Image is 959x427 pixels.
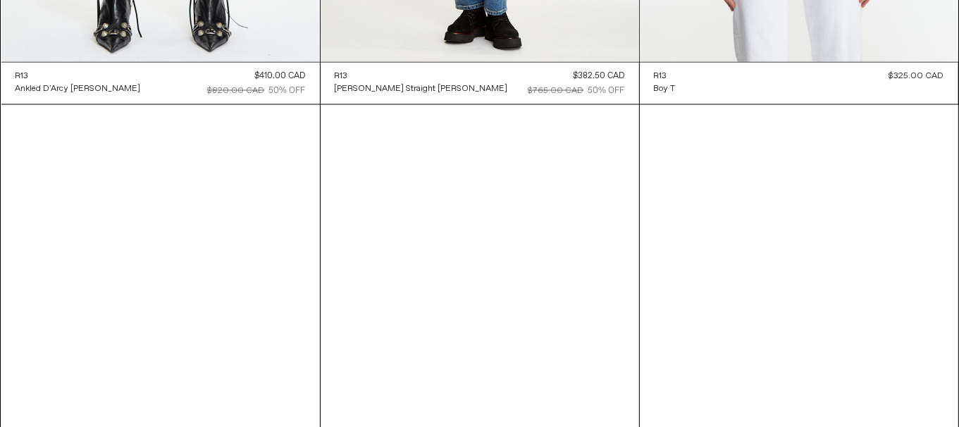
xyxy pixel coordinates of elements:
[654,70,676,82] a: R13
[16,82,141,95] a: Ankled D'Arcy [PERSON_NAME]
[208,85,265,97] div: $820.00 CAD
[16,83,141,95] div: Ankled D'Arcy [PERSON_NAME]
[255,70,306,82] div: $410.00 CAD
[16,70,141,82] a: R13
[335,83,508,95] div: [PERSON_NAME] Straight [PERSON_NAME]
[889,70,944,82] div: $325.00 CAD
[335,82,508,95] a: [PERSON_NAME] Straight [PERSON_NAME]
[654,70,667,82] div: R13
[588,85,625,97] div: 50% OFF
[654,82,676,95] a: Boy T
[335,70,348,82] div: R13
[574,70,625,82] div: $382.50 CAD
[269,85,306,97] div: 50% OFF
[654,83,676,95] div: Boy T
[528,85,584,97] div: $765.00 CAD
[335,70,508,82] a: R13
[16,70,29,82] div: R13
